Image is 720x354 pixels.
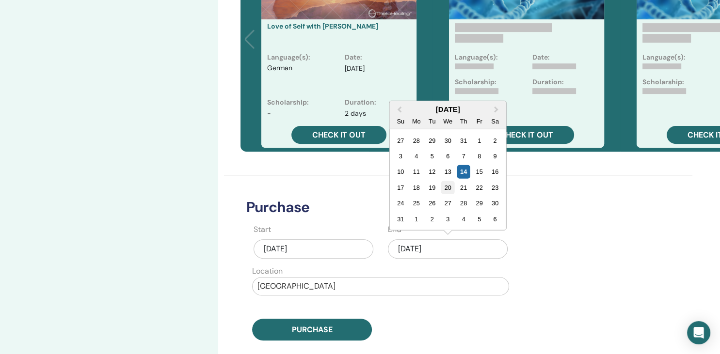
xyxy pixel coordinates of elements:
[394,114,407,127] div: Su
[410,134,423,147] div: Choose Monday, July 28th, 2025
[267,108,271,119] p: -
[254,239,373,259] div: [DATE]
[441,134,454,147] div: Choose Wednesday, July 30th, 2025
[410,213,423,226] div: Choose Monday, September 1st, 2025
[254,224,271,235] label: Start
[292,324,333,335] span: Purchase
[473,165,486,178] div: Choose Friday, August 15th, 2025
[390,105,506,113] div: [DATE]
[394,150,407,163] div: Choose Sunday, August 3rd, 2025
[394,134,407,147] div: Choose Sunday, July 27th, 2025
[457,181,470,194] div: Choose Thursday, August 21st, 2025
[391,102,406,118] button: Previous Month
[532,77,564,87] p: Duration:
[532,52,550,62] p: Date:
[488,181,501,194] div: Choose Saturday, August 23rd, 2025
[488,197,501,210] div: Choose Saturday, August 30th, 2025
[252,319,372,340] button: Purchase
[441,197,454,210] div: Choose Wednesday, August 27th, 2025
[291,126,386,144] a: Check it out
[394,165,407,178] div: Choose Sunday, August 10th, 2025
[426,197,439,210] div: Choose Tuesday, August 26th, 2025
[687,321,710,344] div: Open Intercom Messenger
[426,213,439,226] div: Choose Tuesday, September 2nd, 2025
[473,181,486,194] div: Choose Friday, August 22nd, 2025
[426,165,439,178] div: Choose Tuesday, August 12th, 2025
[488,165,501,178] div: Choose Saturday, August 16th, 2025
[457,213,470,226] div: Choose Thursday, September 4th, 2025
[345,97,376,108] p: Duration :
[441,150,454,163] div: Choose Wednesday, August 6th, 2025
[426,150,439,163] div: Choose Tuesday, August 5th, 2025
[488,134,501,147] div: Choose Saturday, August 2nd, 2025
[252,265,283,277] label: Location
[426,134,439,147] div: Choose Tuesday, July 29th, 2025
[312,130,366,140] span: Check it out
[457,114,470,127] div: Th
[488,150,501,163] div: Choose Saturday, August 9th, 2025
[345,63,365,74] p: [DATE]
[441,213,454,226] div: Choose Wednesday, September 3rd, 2025
[426,181,439,194] div: Choose Tuesday, August 19th, 2025
[473,150,486,163] div: Choose Friday, August 8th, 2025
[455,52,498,62] p: Language(s):
[642,77,684,87] p: Scholarship:
[345,52,362,62] p: Date :
[457,197,470,210] div: Choose Thursday, August 28th, 2025
[389,101,507,231] div: Choose Date
[394,197,407,210] div: Choose Sunday, August 24th, 2025
[479,126,574,144] a: Check it out
[267,22,378,31] a: Love of Self with [PERSON_NAME]
[455,77,496,87] p: Scholarship:
[394,181,407,194] div: Choose Sunday, August 17th, 2025
[267,63,292,90] p: German
[410,150,423,163] div: Choose Monday, August 4th, 2025
[441,114,454,127] div: We
[388,239,508,259] div: [DATE]
[441,181,454,194] div: Choose Wednesday, August 20th, 2025
[441,165,454,178] div: Choose Wednesday, August 13th, 2025
[457,150,470,163] div: Choose Thursday, August 7th, 2025
[426,114,439,127] div: Tu
[457,165,470,178] div: Choose Thursday, August 14th, 2025
[267,97,309,108] p: Scholarship :
[267,52,310,62] p: Language(s) :
[473,134,486,147] div: Choose Friday, August 1st, 2025
[500,130,553,140] span: Check it out
[410,165,423,178] div: Choose Monday, August 11th, 2025
[410,181,423,194] div: Choose Monday, August 18th, 2025
[345,108,366,119] p: 2 days
[490,102,505,118] button: Next Month
[393,132,503,227] div: Month August, 2025
[394,213,407,226] div: Choose Sunday, August 31st, 2025
[642,52,686,62] p: Language(s):
[388,224,401,235] label: End
[457,134,470,147] div: Choose Thursday, July 31st, 2025
[410,114,423,127] div: Mo
[488,114,501,127] div: Sa
[488,213,501,226] div: Choose Saturday, September 6th, 2025
[473,213,486,226] div: Choose Friday, September 5th, 2025
[473,114,486,127] div: Fr
[240,199,613,216] h3: Purchase
[473,197,486,210] div: Choose Friday, August 29th, 2025
[410,197,423,210] div: Choose Monday, August 25th, 2025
